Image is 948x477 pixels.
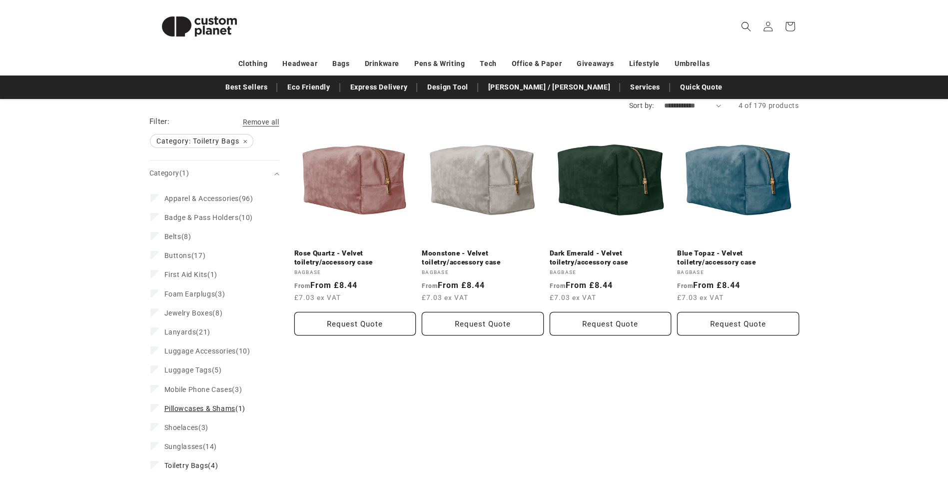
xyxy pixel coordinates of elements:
span: Mobile Phone Cases [164,385,232,393]
a: Moonstone - Velvet toiletry/accessory case [422,249,544,266]
a: Tech [480,55,496,72]
span: Jewelry Boxes [164,309,213,317]
a: Blue Topaz - Velvet toiletry/accessory case [677,249,799,266]
span: Toiletry Bags [164,461,208,469]
a: Category: Toiletry Bags [149,134,254,147]
span: Luggage Tags [164,366,212,374]
a: Express Delivery [345,78,413,96]
a: Clothing [238,55,268,72]
span: (10) [164,213,253,222]
span: (8) [164,308,223,317]
span: Apparel & Accessories [164,194,239,202]
span: Foam Earplugs [164,290,215,298]
span: (3) [164,385,242,394]
span: (1) [179,169,189,177]
a: Services [625,78,665,96]
a: Remove all [243,116,279,128]
summary: Category (1 selected) [149,160,279,186]
span: (5) [164,365,222,374]
span: Category [149,169,189,177]
a: [PERSON_NAME] / [PERSON_NAME] [483,78,615,96]
a: Pens & Writing [414,55,465,72]
a: Umbrellas [675,55,710,72]
a: Lifestyle [629,55,660,72]
button: Request Quote [422,312,544,335]
span: (14) [164,442,217,451]
span: Category: Toiletry Bags [150,134,253,147]
img: Custom Planet [149,4,249,49]
span: (1) [164,270,217,279]
span: Lanyards [164,328,196,336]
a: Eco Friendly [282,78,335,96]
span: (21) [164,327,210,336]
a: Best Sellers [220,78,272,96]
span: (4) [164,461,218,470]
span: Sunglasses [164,442,203,450]
span: 4 of 179 products [739,101,799,109]
button: Request Quote [677,312,799,335]
a: Drinkware [365,55,399,72]
summary: Search [735,15,757,37]
span: (1) [164,404,245,413]
a: Bags [332,55,349,72]
span: Buttons [164,251,191,259]
span: (96) [164,194,253,203]
a: Headwear [282,55,317,72]
label: Sort by: [629,101,654,109]
a: Rose Quartz - Velvet toiletry/accessory case [294,249,416,266]
a: Design Tool [422,78,473,96]
a: Quick Quote [675,78,728,96]
span: (10) [164,346,250,355]
button: Request Quote [294,312,416,335]
span: Badge & Pass Holders [164,213,239,221]
span: Luggage Accessories [164,347,236,355]
h2: Filter: [149,116,170,127]
span: Remove all [243,118,279,126]
span: Belts [164,232,181,240]
span: Pillowcases & Shams [164,404,235,412]
span: (3) [164,289,225,298]
span: Shoelaces [164,423,198,431]
a: Giveaways [577,55,614,72]
span: First Aid Kits [164,270,207,278]
a: Dark Emerald - Velvet toiletry/accessory case [550,249,672,266]
a: Office & Paper [512,55,562,72]
span: (3) [164,423,208,432]
span: (17) [164,251,206,260]
iframe: Chat Widget [781,369,948,477]
span: (8) [164,232,191,241]
button: Request Quote [550,312,672,335]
